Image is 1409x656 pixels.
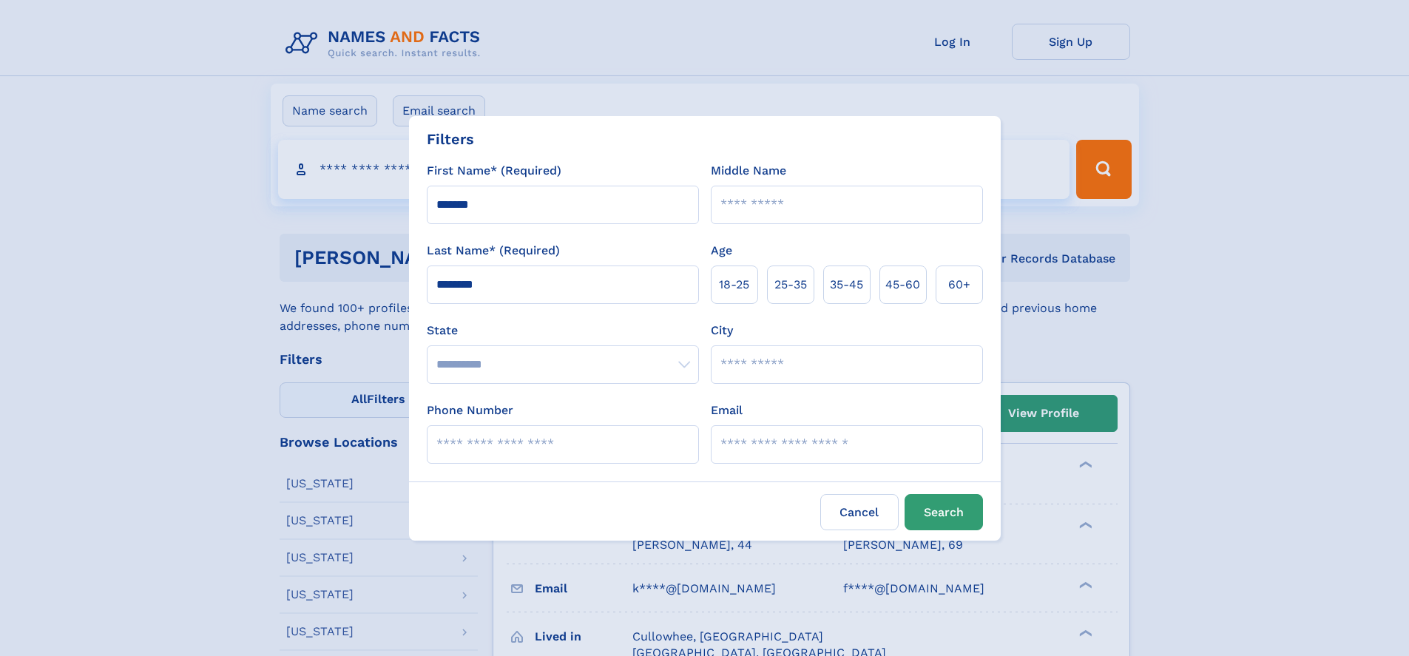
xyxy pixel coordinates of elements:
[905,494,983,530] button: Search
[427,402,513,419] label: Phone Number
[774,276,807,294] span: 25‑35
[830,276,863,294] span: 35‑45
[427,162,561,180] label: First Name* (Required)
[711,242,732,260] label: Age
[427,322,699,339] label: State
[719,276,749,294] span: 18‑25
[948,276,970,294] span: 60+
[711,402,743,419] label: Email
[820,494,899,530] label: Cancel
[711,162,786,180] label: Middle Name
[427,242,560,260] label: Last Name* (Required)
[427,128,474,150] div: Filters
[711,322,733,339] label: City
[885,276,920,294] span: 45‑60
